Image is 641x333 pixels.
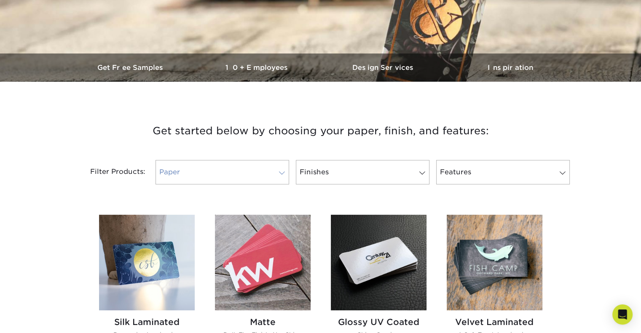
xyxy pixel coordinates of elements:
h2: Silk Laminated [99,317,195,327]
a: Design Services [321,53,447,82]
img: Matte Business Cards [215,215,311,310]
div: Open Intercom Messenger [612,304,633,325]
a: Paper [156,160,289,184]
img: Glossy UV Coated Business Cards [331,215,426,310]
a: Features [436,160,570,184]
a: Inspiration [447,53,574,82]
h2: Matte [215,317,311,327]
h3: Get Free Samples [68,64,194,72]
a: Finishes [296,160,429,184]
h2: Glossy UV Coated [331,317,426,327]
div: Filter Products: [68,160,152,184]
h2: Velvet Laminated [447,317,542,327]
iframe: Google Customer Reviews [2,307,72,330]
a: Get Free Samples [68,53,194,82]
h3: Get started below by choosing your paper, finish, and features: [74,112,567,150]
h3: Inspiration [447,64,574,72]
h3: 10+ Employees [194,64,321,72]
a: 10+ Employees [194,53,321,82]
img: Silk Laminated Business Cards [99,215,195,310]
h3: Design Services [321,64,447,72]
img: Velvet Laminated Business Cards [447,215,542,310]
